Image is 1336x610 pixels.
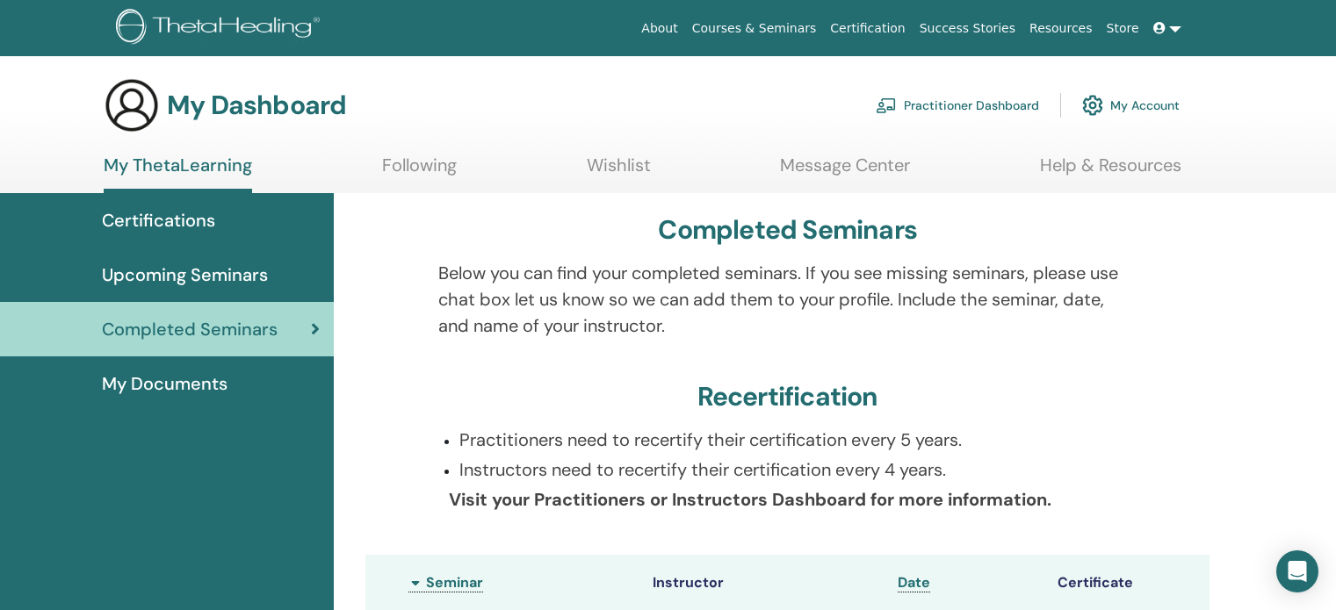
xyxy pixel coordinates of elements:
[459,427,1137,453] p: Practitioners need to recertify their certification every 5 years.
[780,154,910,189] a: Message Center
[876,97,897,113] img: chalkboard-teacher.svg
[1082,86,1180,125] a: My Account
[1022,12,1100,45] a: Resources
[898,573,930,592] a: Date
[104,154,252,193] a: My ThetaLearning
[658,214,917,246] h3: Completed Seminars
[102,262,268,288] span: Upcoming Seminars
[685,12,824,45] a: Courses & Seminars
[823,12,912,45] a: Certification
[104,77,160,133] img: generic-user-icon.jpg
[459,456,1137,483] p: Instructors need to recertify their certification every 4 years.
[898,573,930,592] span: Date
[438,260,1137,339] p: Below you can find your completed seminars. If you see missing seminars, please use chat box let ...
[1276,550,1318,592] div: Open Intercom Messenger
[697,381,878,413] h3: Recertification
[167,90,346,121] h3: My Dashboard
[634,12,684,45] a: About
[102,207,215,233] span: Certifications
[1100,12,1146,45] a: Store
[913,12,1022,45] a: Success Stories
[382,154,457,189] a: Following
[102,370,227,397] span: My Documents
[876,86,1039,125] a: Practitioner Dashboard
[102,316,278,342] span: Completed Seminars
[1082,90,1103,120] img: cog.svg
[449,488,1051,511] b: Visit your Practitioners or Instructors Dashboard for more information.
[116,9,326,48] img: logo.png
[1040,154,1181,189] a: Help & Resources
[587,154,651,189] a: Wishlist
